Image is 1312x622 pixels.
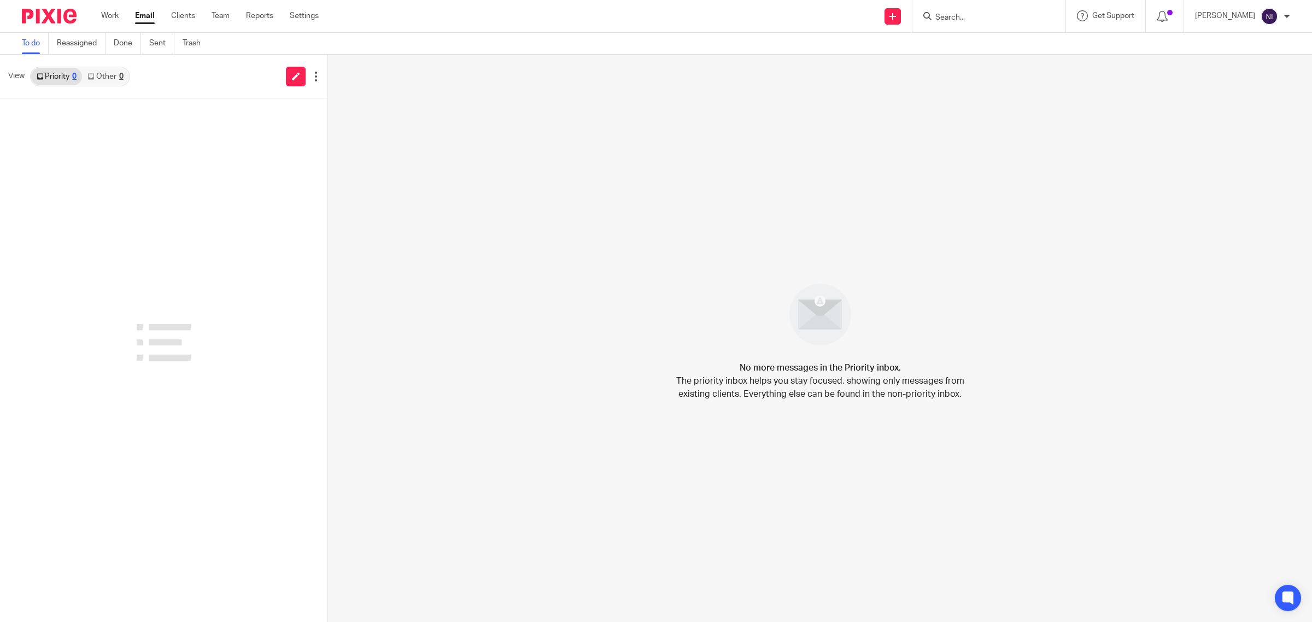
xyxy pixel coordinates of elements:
[101,10,119,21] a: Work
[1092,12,1134,20] span: Get Support
[1261,8,1278,25] img: svg%3E
[135,10,155,21] a: Email
[290,10,319,21] a: Settings
[183,33,209,54] a: Trash
[22,9,77,24] img: Pixie
[31,68,82,85] a: Priority0
[57,33,106,54] a: Reassigned
[934,13,1033,23] input: Search
[246,10,273,21] a: Reports
[740,361,901,374] h4: No more messages in the Priority inbox.
[1195,10,1255,21] p: [PERSON_NAME]
[675,374,965,401] p: The priority inbox helps you stay focused, showing only messages from existing clients. Everythin...
[212,10,230,21] a: Team
[114,33,141,54] a: Done
[72,73,77,80] div: 0
[149,33,174,54] a: Sent
[82,68,128,85] a: Other0
[119,73,124,80] div: 0
[8,71,25,82] span: View
[22,33,49,54] a: To do
[782,277,858,353] img: image
[171,10,195,21] a: Clients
